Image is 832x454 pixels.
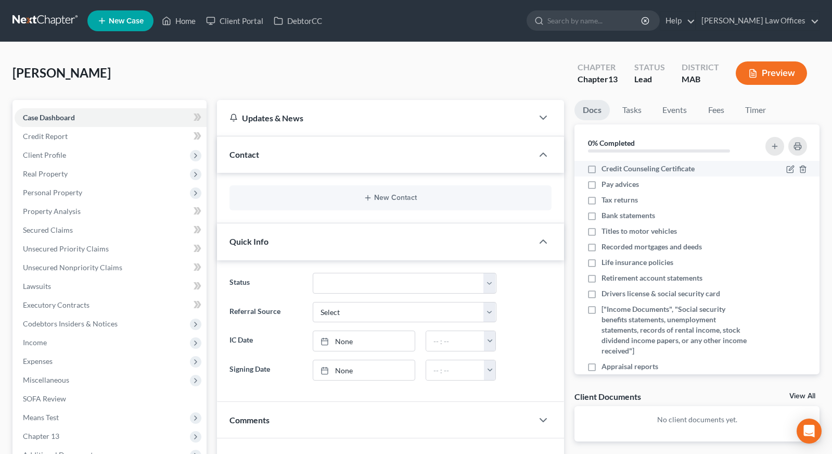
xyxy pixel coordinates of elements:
[574,100,610,120] a: Docs
[23,357,53,365] span: Expenses
[15,258,207,277] a: Unsecured Nonpriority Claims
[601,361,658,372] span: Appraisal reports
[23,300,89,309] span: Executory Contracts
[23,225,73,234] span: Secured Claims
[23,413,59,422] span: Means Test
[23,432,59,440] span: Chapter 13
[313,360,415,380] a: None
[224,331,308,351] label: IC Date
[547,11,643,30] input: Search by name...
[797,419,822,444] div: Open Intercom Messenger
[660,11,695,30] a: Help
[654,100,695,120] a: Events
[737,100,774,120] a: Timer
[23,244,109,253] span: Unsecured Priority Claims
[601,304,749,356] span: ["Income Documents", "Social security benefits statements, unemployment statements, records of re...
[15,202,207,221] a: Property Analysis
[634,73,665,85] div: Lead
[224,273,308,294] label: Status
[313,331,415,351] a: None
[601,226,677,236] span: Titles to motor vehicles
[23,338,47,347] span: Income
[23,113,75,122] span: Case Dashboard
[578,73,618,85] div: Chapter
[23,150,66,159] span: Client Profile
[238,194,543,202] button: New Contact
[224,360,308,381] label: Signing Date
[682,73,719,85] div: MAB
[229,415,270,425] span: Comments
[601,163,695,174] span: Credit Counseling Certificate
[696,11,819,30] a: [PERSON_NAME] Law Offices
[574,391,641,402] div: Client Documents
[601,257,673,268] span: Life insurance policies
[614,100,650,120] a: Tasks
[224,302,308,323] label: Referral Source
[601,273,702,283] span: Retirement account statements
[229,236,268,246] span: Quick Info
[426,360,484,380] input: -- : --
[736,61,807,85] button: Preview
[23,319,118,328] span: Codebtors Insiders & Notices
[23,375,69,384] span: Miscellaneous
[608,74,618,84] span: 13
[15,239,207,258] a: Unsecured Priority Claims
[229,112,520,123] div: Updates & News
[201,11,268,30] a: Client Portal
[699,100,733,120] a: Fees
[15,277,207,296] a: Lawsuits
[23,188,82,197] span: Personal Property
[634,61,665,73] div: Status
[601,210,655,221] span: Bank statements
[601,242,702,252] span: Recorded mortgages and deeds
[583,414,811,425] p: No client documents yet.
[157,11,201,30] a: Home
[23,207,81,216] span: Property Analysis
[426,331,484,351] input: -- : --
[23,394,66,403] span: SOFA Review
[578,61,618,73] div: Chapter
[229,149,259,159] span: Contact
[601,179,639,190] span: Pay advices
[601,195,638,205] span: Tax returns
[682,61,719,73] div: District
[15,221,207,239] a: Secured Claims
[109,17,144,25] span: New Case
[268,11,327,30] a: DebtorCC
[23,282,51,291] span: Lawsuits
[601,288,720,299] span: Drivers license & social security card
[12,65,111,80] span: [PERSON_NAME]
[15,108,207,127] a: Case Dashboard
[15,389,207,408] a: SOFA Review
[15,296,207,314] a: Executory Contracts
[23,263,122,272] span: Unsecured Nonpriority Claims
[15,127,207,146] a: Credit Report
[588,138,635,147] strong: 0% Completed
[789,393,815,400] a: View All
[23,132,68,141] span: Credit Report
[23,169,68,178] span: Real Property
